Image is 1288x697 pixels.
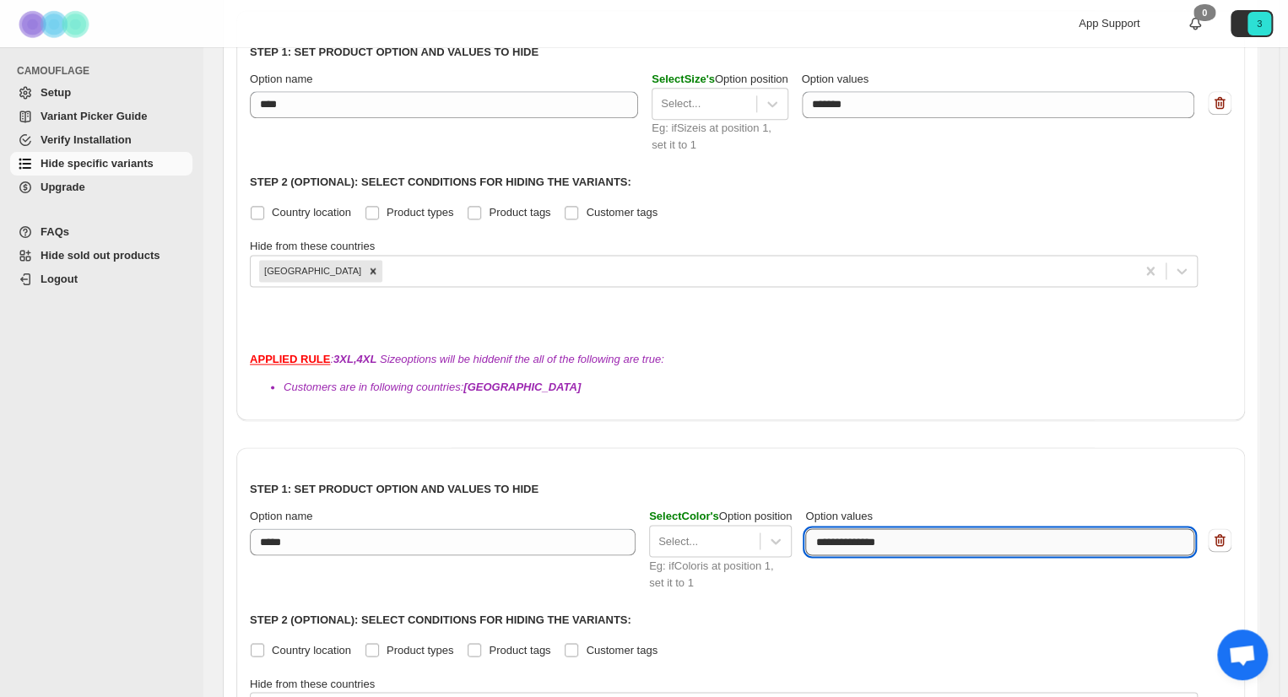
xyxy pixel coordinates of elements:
[250,351,1231,396] div: : Size options will be hidden if the all of the following are true:
[10,81,192,105] a: Setup
[272,643,351,656] span: Country location
[41,86,71,99] span: Setup
[41,249,160,262] span: Hide sold out products
[333,353,376,365] b: 3XL,4XL
[41,225,69,238] span: FAQs
[652,73,787,85] span: Option position
[250,510,312,522] span: Option name
[1193,4,1215,21] div: 0
[250,481,1231,498] p: Step 1: Set product option and values to hide
[259,260,364,282] div: [GEOGRAPHIC_DATA]
[1257,19,1262,29] text: 3
[250,677,375,689] span: Hide from these countries
[652,120,787,154] div: Eg: if Size is at position 1, set it to 1
[10,220,192,244] a: FAQs
[284,381,581,393] span: Customers are in following countries:
[649,557,792,591] div: Eg: if Color is at position 1, set it to 1
[41,110,147,122] span: Variant Picker Guide
[649,510,719,522] span: Select Color 's
[1217,629,1268,680] div: Open chat
[387,206,454,219] span: Product types
[463,381,581,393] b: [GEOGRAPHIC_DATA]
[41,157,154,170] span: Hide specific variants
[802,73,869,85] span: Option values
[586,206,658,219] span: Customer tags
[10,105,192,128] a: Variant Picker Guide
[250,240,375,252] span: Hide from these countries
[489,643,550,656] span: Product tags
[272,206,351,219] span: Country location
[10,128,192,152] a: Verify Installation
[586,643,658,656] span: Customer tags
[364,260,382,282] div: Remove Australia
[250,353,330,365] strong: APPLIED RULE
[250,73,312,85] span: Option name
[41,181,85,193] span: Upgrade
[14,1,98,47] img: Camouflage
[805,510,873,522] span: Option values
[10,244,192,267] a: Hide sold out products
[41,273,78,285] span: Logout
[649,510,792,522] span: Option position
[250,611,1231,628] p: Step 2 (Optional): Select conditions for hiding the variants:
[387,643,454,656] span: Product types
[10,152,192,176] a: Hide specific variants
[250,174,1231,191] p: Step 2 (Optional): Select conditions for hiding the variants:
[652,73,715,85] span: Select Size 's
[10,176,192,199] a: Upgrade
[10,267,192,291] a: Logout
[1187,15,1204,32] a: 0
[41,133,132,146] span: Verify Installation
[1079,17,1139,30] span: App Support
[489,206,550,219] span: Product tags
[1231,10,1273,37] button: Avatar with initials 3
[17,64,194,78] span: CAMOUFLAGE
[1247,12,1271,35] span: Avatar with initials 3
[250,44,1231,61] p: Step 1: Set product option and values to hide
